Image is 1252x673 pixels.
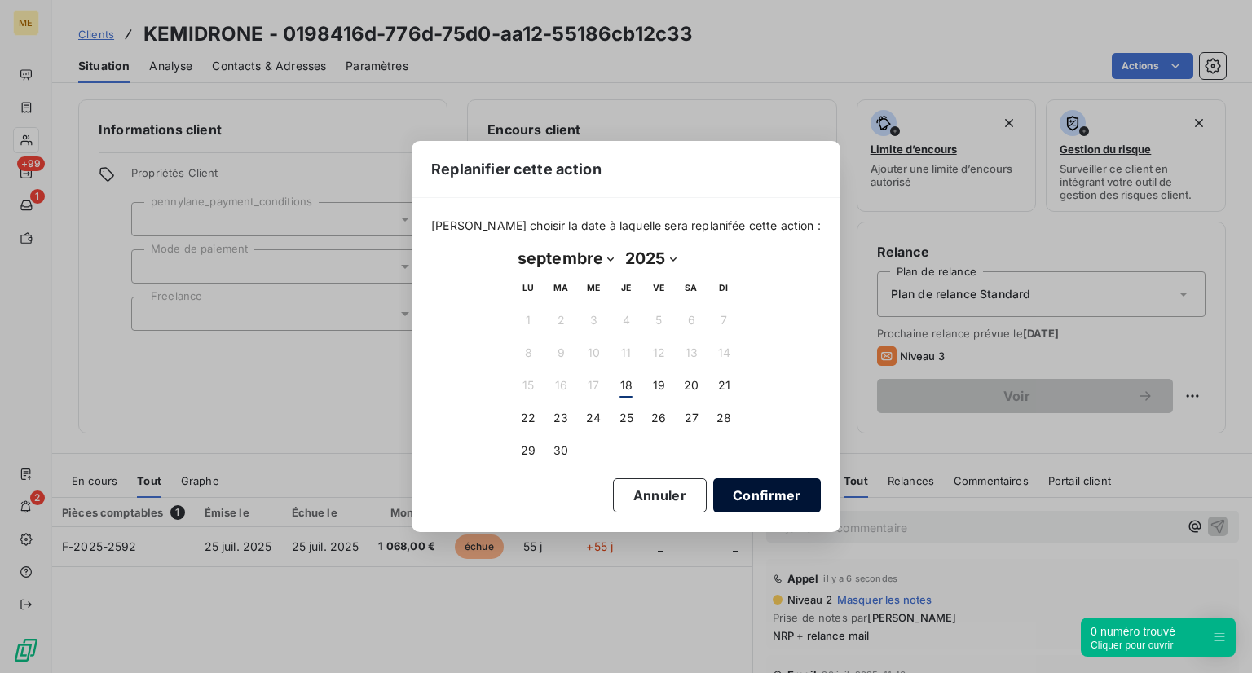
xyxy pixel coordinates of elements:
[577,402,610,434] button: 24
[642,369,675,402] button: 19
[642,402,675,434] button: 26
[713,478,821,512] button: Confirmer
[544,402,577,434] button: 23
[512,336,544,369] button: 8
[675,402,708,434] button: 27
[708,271,740,304] th: dimanche
[642,271,675,304] th: vendredi
[610,369,642,402] button: 18
[512,271,544,304] th: lundi
[577,336,610,369] button: 10
[610,336,642,369] button: 11
[675,304,708,336] button: 6
[544,369,577,402] button: 16
[512,304,544,336] button: 1
[431,218,821,234] span: [PERSON_NAME] choisir la date à laquelle sera replanifée cette action :
[708,304,740,336] button: 7
[512,369,544,402] button: 15
[613,478,707,512] button: Annuler
[544,336,577,369] button: 9
[675,369,708,402] button: 20
[610,304,642,336] button: 4
[708,402,740,434] button: 28
[544,434,577,467] button: 30
[577,369,610,402] button: 17
[610,271,642,304] th: jeudi
[642,336,675,369] button: 12
[512,434,544,467] button: 29
[577,271,610,304] th: mercredi
[577,304,610,336] button: 3
[675,271,708,304] th: samedi
[544,304,577,336] button: 2
[675,336,708,369] button: 13
[708,336,740,369] button: 14
[610,402,642,434] button: 25
[431,158,602,180] span: Replanifier cette action
[512,402,544,434] button: 22
[544,271,577,304] th: mardi
[642,304,675,336] button: 5
[708,369,740,402] button: 21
